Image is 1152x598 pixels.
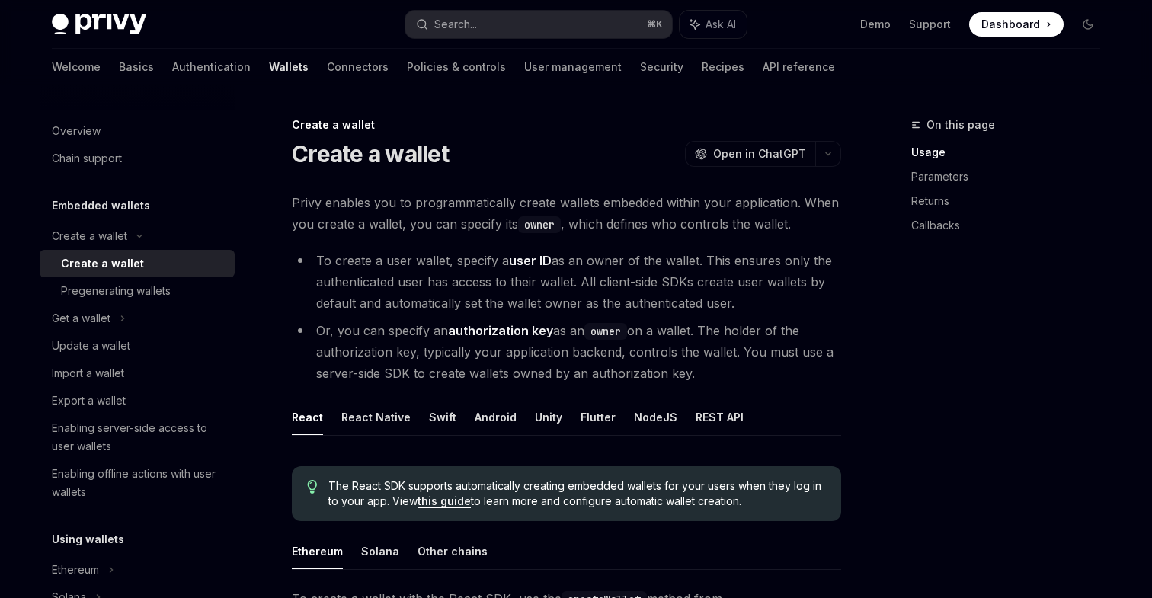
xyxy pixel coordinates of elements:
[713,146,806,161] span: Open in ChatGPT
[40,250,235,277] a: Create a wallet
[292,399,323,435] button: React
[52,149,122,168] div: Chain support
[418,533,488,569] button: Other chains
[52,364,124,382] div: Import a wallet
[475,399,517,435] button: Android
[680,11,747,38] button: Ask AI
[405,11,672,38] button: Search...⌘K
[292,117,841,133] div: Create a wallet
[40,360,235,387] a: Import a wallet
[52,530,124,548] h5: Using wallets
[327,49,389,85] a: Connectors
[40,117,235,145] a: Overview
[52,561,99,579] div: Ethereum
[40,145,235,172] a: Chain support
[61,254,144,273] div: Create a wallet
[535,399,562,435] button: Unity
[341,399,411,435] button: React Native
[524,49,622,85] a: User management
[292,533,343,569] button: Ethereum
[52,122,101,140] div: Overview
[40,277,235,305] a: Pregenerating wallets
[647,18,663,30] span: ⌘ K
[52,309,110,328] div: Get a wallet
[518,216,561,233] code: owner
[634,399,677,435] button: NodeJS
[407,49,506,85] a: Policies & controls
[269,49,309,85] a: Wallets
[581,399,616,435] button: Flutter
[292,140,449,168] h1: Create a wallet
[706,17,736,32] span: Ask AI
[584,323,627,340] code: owner
[911,140,1112,165] a: Usage
[1076,12,1100,37] button: Toggle dark mode
[52,392,126,410] div: Export a wallet
[763,49,835,85] a: API reference
[40,332,235,360] a: Update a wallet
[969,12,1064,37] a: Dashboard
[292,320,841,384] li: Or, you can specify an as an on a wallet. The holder of the authorization key, typically your app...
[52,197,150,215] h5: Embedded wallets
[361,533,399,569] button: Solana
[418,494,471,508] a: this guide
[696,399,744,435] button: REST API
[61,282,171,300] div: Pregenerating wallets
[640,49,683,85] a: Security
[40,460,235,506] a: Enabling offline actions with user wallets
[307,480,318,494] svg: Tip
[911,189,1112,213] a: Returns
[52,465,226,501] div: Enabling offline actions with user wallets
[119,49,154,85] a: Basics
[911,165,1112,189] a: Parameters
[52,227,127,245] div: Create a wallet
[52,419,226,456] div: Enabling server-side access to user wallets
[52,337,130,355] div: Update a wallet
[702,49,744,85] a: Recipes
[909,17,951,32] a: Support
[172,49,251,85] a: Authentication
[292,250,841,314] li: To create a user wallet, specify a as an owner of the wallet. This ensures only the authenticated...
[328,478,826,509] span: The React SDK supports automatically creating embedded wallets for your users when they log in to...
[52,14,146,35] img: dark logo
[434,15,477,34] div: Search...
[429,399,456,435] button: Swift
[448,323,553,338] strong: authorization key
[509,253,552,268] strong: user ID
[981,17,1040,32] span: Dashboard
[860,17,891,32] a: Demo
[292,192,841,235] span: Privy enables you to programmatically create wallets embedded within your application. When you c...
[685,141,815,167] button: Open in ChatGPT
[40,414,235,460] a: Enabling server-side access to user wallets
[911,213,1112,238] a: Callbacks
[926,116,995,134] span: On this page
[52,49,101,85] a: Welcome
[40,387,235,414] a: Export a wallet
